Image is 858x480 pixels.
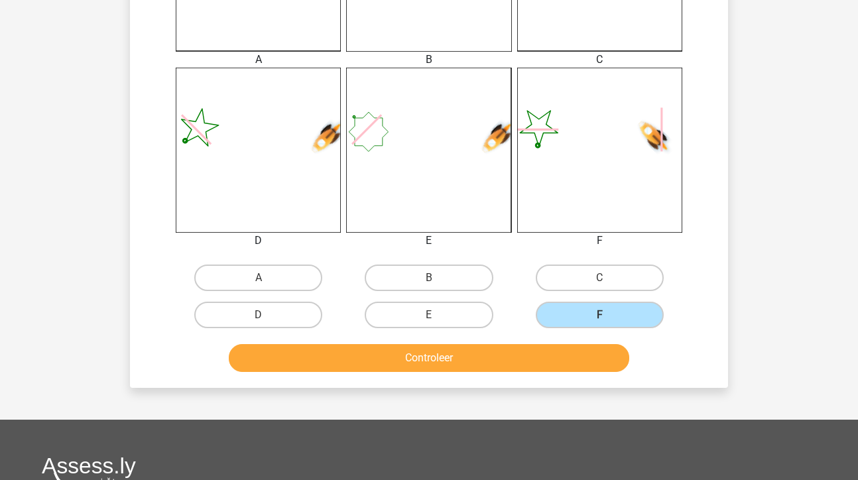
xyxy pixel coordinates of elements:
[336,233,521,249] div: E
[536,265,664,291] label: C
[166,233,351,249] div: D
[229,344,630,372] button: Controleer
[536,302,664,328] label: F
[194,265,322,291] label: A
[507,233,692,249] div: F
[507,52,692,68] div: C
[365,302,493,328] label: E
[166,52,351,68] div: A
[194,302,322,328] label: D
[336,52,521,68] div: B
[365,265,493,291] label: B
